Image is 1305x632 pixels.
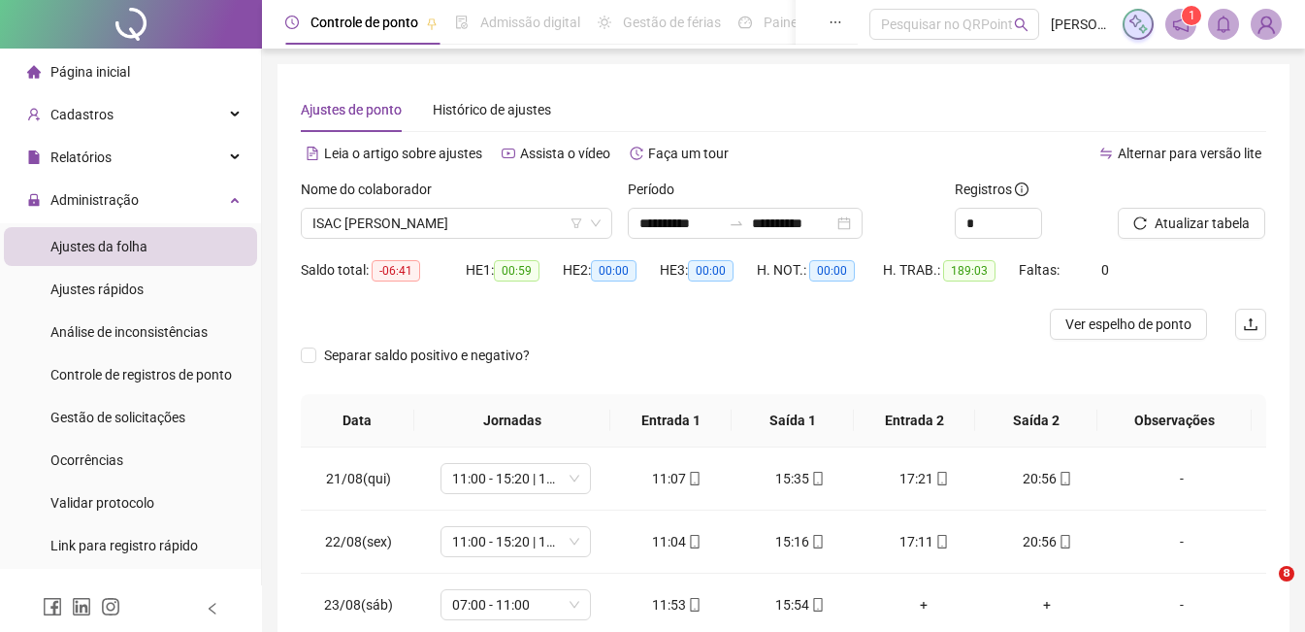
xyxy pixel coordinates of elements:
span: Ajustes de ponto [301,102,402,117]
span: file-text [306,147,319,160]
span: mobile [686,598,701,612]
span: file-done [455,16,469,29]
span: clock-circle [285,16,299,29]
span: to [729,216,744,231]
span: 00:00 [809,260,855,282]
span: down [590,217,602,229]
span: 0 [1101,262,1109,278]
span: pushpin [426,17,438,29]
span: history [630,147,643,160]
span: instagram [101,597,120,616]
span: Relatórios [50,150,112,165]
sup: 1 [1182,6,1201,25]
span: file [27,150,41,164]
span: mobile [933,472,949,485]
span: Faltas: [1019,262,1062,278]
span: 189:03 [943,260,995,282]
span: 1 [1189,9,1195,22]
span: Análise de inconsistências [50,324,208,340]
img: sparkle-icon.fc2bf0ac1784a2077858766a79e2daf3.svg [1127,14,1149,35]
span: Página inicial [50,64,130,80]
span: dashboard [738,16,752,29]
span: 8 [1279,566,1294,582]
span: Controle de ponto [310,15,418,30]
span: filter [571,217,582,229]
th: Entrada 1 [610,394,732,448]
span: Link para registro rápido [50,538,198,553]
span: 22/08(sex) [325,534,392,549]
span: mobile [809,598,825,612]
th: Observações [1097,394,1252,448]
div: 20:56 [1001,531,1093,552]
span: Exportações [50,584,126,600]
div: 17:21 [877,468,969,489]
span: youtube [502,147,515,160]
span: reload [1133,216,1147,230]
span: Alternar para versão lite [1118,146,1261,161]
span: Assista o vídeo [520,146,610,161]
th: Data [301,394,414,448]
button: Atualizar tabela [1118,208,1265,239]
iframe: Intercom live chat [1239,566,1286,613]
span: Registros [955,179,1028,200]
div: + [1001,594,1093,615]
span: Controle de registros de ponto [50,367,232,383]
span: Admissão digital [480,15,580,30]
span: 00:00 [688,260,734,282]
div: 20:56 [1001,468,1093,489]
span: search [1014,17,1028,32]
span: Leia o artigo sobre ajustes [324,146,482,161]
div: H. TRAB.: [883,259,1019,282]
span: Histórico de ajustes [433,102,551,117]
span: 23/08(sáb) [324,597,393,613]
span: Observações [1113,410,1236,431]
div: HE 2: [563,259,660,282]
span: Separar saldo positivo e negativo? [316,345,538,366]
span: Ocorrências [50,452,123,468]
th: Jornadas [414,394,610,448]
span: Painel do DP [764,15,839,30]
span: mobile [686,472,701,485]
span: upload [1243,316,1258,332]
span: Ver espelho de ponto [1065,314,1191,335]
span: mobile [809,472,825,485]
span: mobile [686,535,701,549]
span: Gestão de solicitações [50,410,185,425]
span: 07:00 - 11:00 [452,590,579,619]
span: mobile [933,535,949,549]
div: Saldo total: [301,259,466,282]
th: Saída 1 [732,394,853,448]
span: ellipsis [829,16,842,29]
div: 11:04 [631,531,723,552]
span: Atualizar tabela [1155,213,1250,234]
label: Período [628,179,687,200]
span: Validar protocolo [50,495,154,511]
span: Gestão de férias [623,15,721,30]
button: Ver espelho de ponto [1050,309,1207,340]
div: 11:53 [631,594,723,615]
span: Faça um tour [648,146,729,161]
div: HE 1: [466,259,563,282]
span: Administração [50,192,139,208]
div: HE 3: [660,259,757,282]
span: Ajustes rápidos [50,282,144,297]
div: H. NOT.: [757,259,883,282]
div: - [1125,531,1239,552]
span: mobile [1057,472,1072,485]
span: 00:00 [591,260,636,282]
span: 00:59 [494,260,539,282]
div: 15:16 [754,531,846,552]
span: Cadastros [50,107,114,122]
span: 11:00 - 15:20 | 17:20 - 21:00 [452,527,579,556]
div: 15:54 [754,594,846,615]
span: info-circle [1015,183,1028,196]
div: 15:35 [754,468,846,489]
div: + [877,594,969,615]
label: Nome do colaborador [301,179,444,200]
span: 21/08(qui) [326,471,391,486]
th: Saída 2 [975,394,1096,448]
span: notification [1172,16,1190,33]
span: sun [598,16,611,29]
span: mobile [1057,535,1072,549]
span: [PERSON_NAME] [1051,14,1111,35]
